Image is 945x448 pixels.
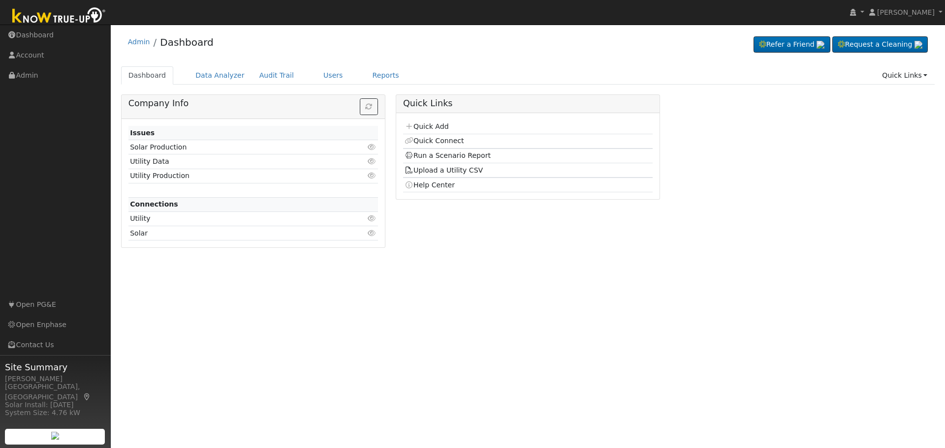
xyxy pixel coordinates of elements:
i: Click to view [368,172,377,179]
a: Audit Trail [252,66,301,85]
i: Click to view [368,230,377,237]
a: Map [83,393,92,401]
a: Dashboard [121,66,174,85]
a: Reports [365,66,407,85]
a: Data Analyzer [188,66,252,85]
img: Know True-Up [7,5,111,28]
h5: Quick Links [403,98,653,109]
a: Upload a Utility CSV [405,166,483,174]
img: retrieve [914,41,922,49]
td: Utility Data [128,154,338,169]
a: Users [316,66,350,85]
a: Refer a Friend [754,36,830,53]
td: Solar [128,226,338,240]
a: Quick Connect [405,137,464,145]
td: Solar Production [128,140,338,154]
i: Click to view [368,144,377,150]
div: [PERSON_NAME] [5,374,105,384]
h5: Company Info [128,98,378,109]
div: Solar Install: [DATE] [5,400,105,410]
i: Click to view [368,215,377,222]
span: [PERSON_NAME] [877,8,935,16]
a: Dashboard [160,36,214,48]
div: [GEOGRAPHIC_DATA], [GEOGRAPHIC_DATA] [5,382,105,402]
td: Utility Production [128,169,338,183]
img: retrieve [51,432,59,440]
i: Click to view [368,158,377,165]
span: Site Summary [5,360,105,374]
img: retrieve [817,41,824,49]
td: Utility [128,211,338,226]
a: Request a Cleaning [832,36,928,53]
strong: Issues [130,129,155,137]
a: Help Center [405,181,455,189]
a: Admin [128,38,150,46]
strong: Connections [130,200,178,208]
a: Run a Scenario Report [405,151,491,159]
a: Quick Add [405,122,448,130]
div: System Size: 4.76 kW [5,408,105,418]
a: Quick Links [875,66,935,85]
